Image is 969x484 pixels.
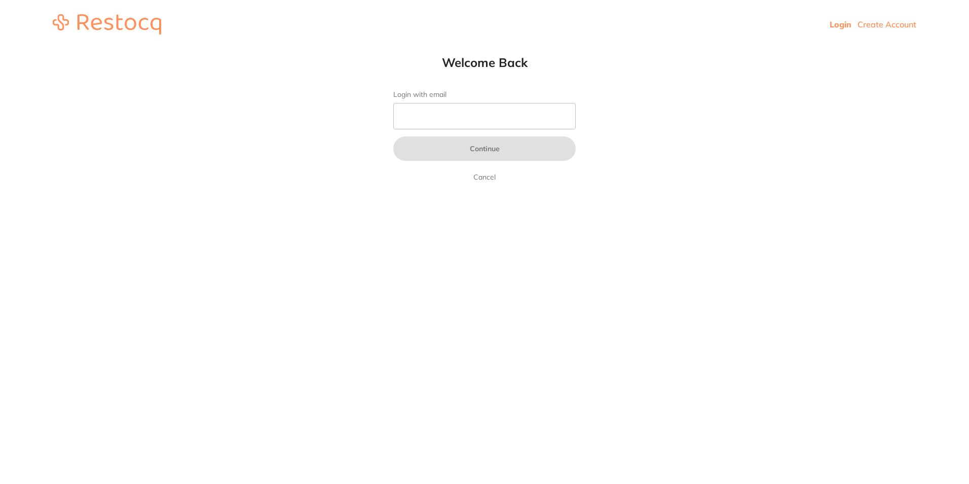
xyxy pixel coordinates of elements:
[471,171,498,183] a: Cancel
[53,14,161,34] img: restocq_logo.svg
[858,19,916,29] a: Create Account
[373,55,596,70] h1: Welcome Back
[393,90,576,99] label: Login with email
[393,136,576,161] button: Continue
[830,19,851,29] a: Login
